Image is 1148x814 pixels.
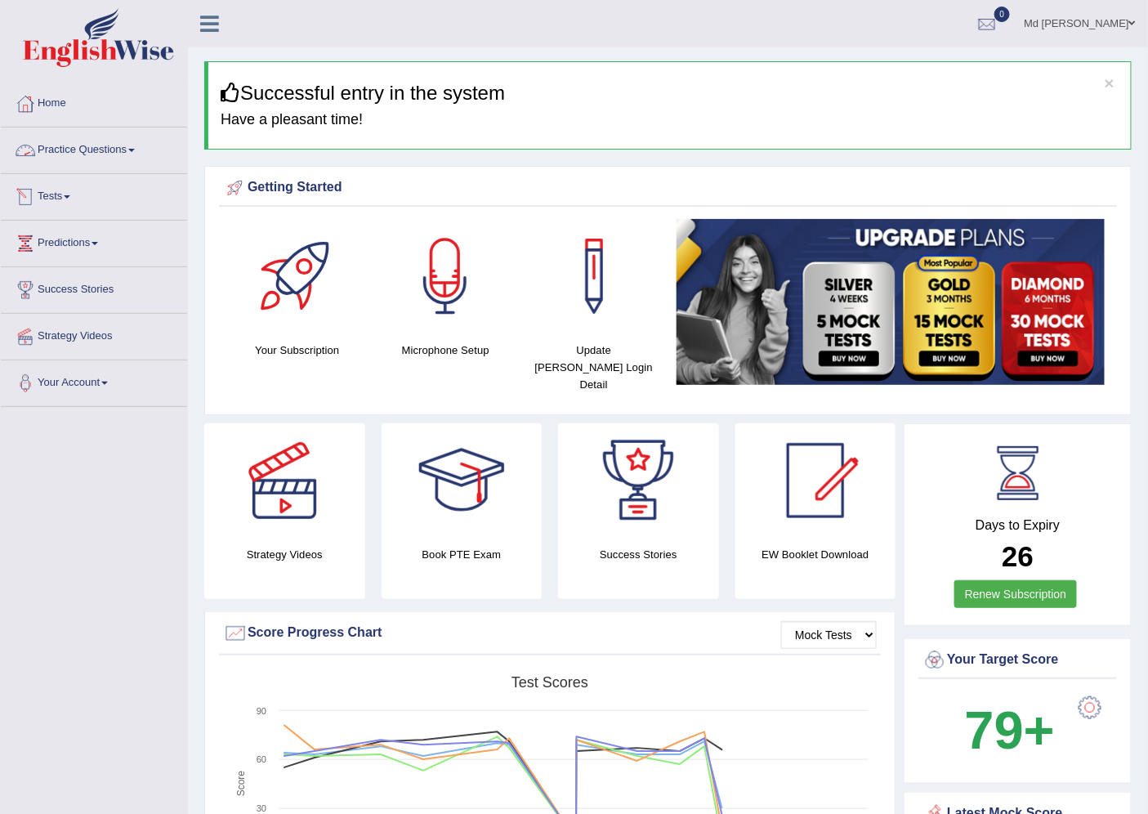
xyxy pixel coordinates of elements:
[204,546,365,563] h4: Strategy Videos
[1,174,187,215] a: Tests
[1,81,187,122] a: Home
[1105,74,1114,92] button: ×
[1,360,187,401] a: Your Account
[235,771,247,797] tspan: Score
[1,267,187,308] a: Success Stories
[1,127,187,168] a: Practice Questions
[965,700,1055,760] b: 79+
[922,648,1113,673] div: Your Target Score
[223,621,877,646] div: Score Progress Chart
[223,176,1113,200] div: Getting Started
[382,546,543,563] h4: Book PTE Exam
[257,754,266,764] text: 60
[1,221,187,262] a: Predictions
[257,706,266,716] text: 90
[1002,540,1034,572] b: 26
[994,7,1011,22] span: 0
[380,342,512,359] h4: Microphone Setup
[257,803,266,813] text: 30
[954,580,1078,608] a: Renew Subscription
[922,518,1113,533] h4: Days to Expiry
[558,546,719,563] h4: Success Stories
[528,342,660,393] h4: Update [PERSON_NAME] Login Detail
[677,219,1106,385] img: small5.jpg
[221,112,1119,128] h4: Have a pleasant time!
[221,83,1119,104] h3: Successful entry in the system
[231,342,364,359] h4: Your Subscription
[735,546,896,563] h4: EW Booklet Download
[1,314,187,355] a: Strategy Videos
[511,674,588,691] tspan: Test scores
